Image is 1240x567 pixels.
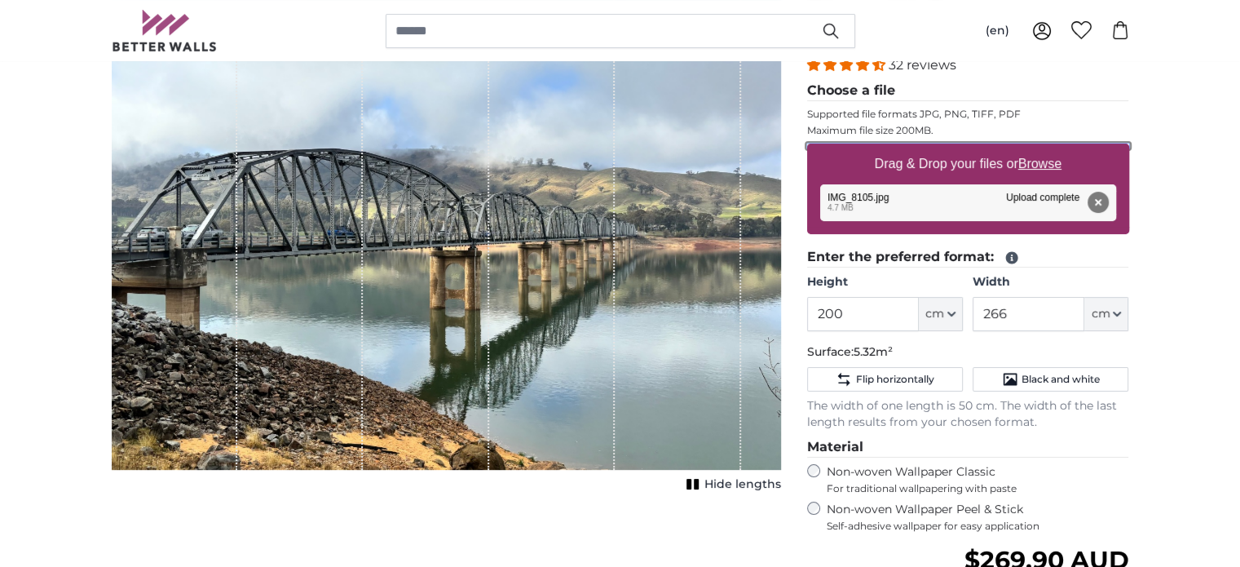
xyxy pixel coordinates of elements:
[112,10,218,51] img: Betterwalls
[807,81,1129,101] legend: Choose a file
[973,16,1022,46] button: (en)
[827,502,1129,533] label: Non-woven Wallpaper Peel & Stick
[973,274,1128,290] label: Width
[867,148,1067,180] label: Drag & Drop your files or
[807,57,889,73] span: 4.31 stars
[1084,297,1128,331] button: cm
[807,124,1129,137] p: Maximum file size 200MB.
[807,437,1129,458] legend: Material
[682,473,781,496] button: Hide lengths
[807,274,963,290] label: Height
[827,482,1129,495] span: For traditional wallpapering with paste
[1018,157,1061,171] u: Browse
[889,57,956,73] span: 32 reviews
[807,344,1129,361] p: Surface:
[919,297,963,331] button: cm
[1091,306,1110,322] span: cm
[807,398,1129,431] p: The width of one length is 50 cm. The width of the last length results from your chosen format.
[925,306,944,322] span: cm
[827,520,1129,533] span: Self-adhesive wallpaper for easy application
[807,247,1129,268] legend: Enter the preferred format:
[807,367,963,392] button: Flip horizontally
[827,464,1129,495] label: Non-woven Wallpaper Classic
[854,344,893,359] span: 5.32m²
[855,373,933,386] span: Flip horizontally
[704,476,781,493] span: Hide lengths
[973,367,1128,392] button: Black and white
[1022,373,1100,386] span: Black and white
[807,108,1129,121] p: Supported file formats JPG, PNG, TIFF, PDF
